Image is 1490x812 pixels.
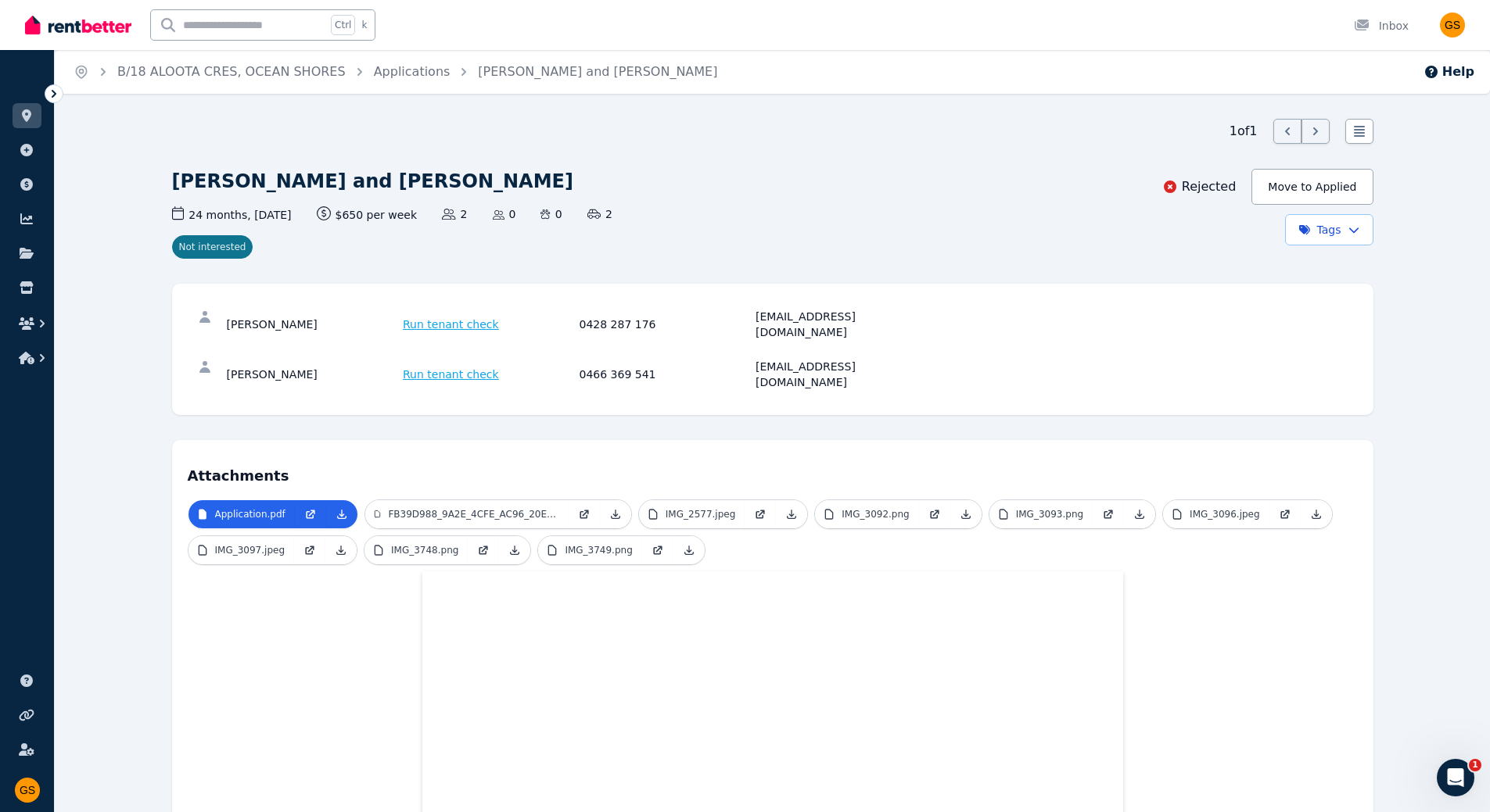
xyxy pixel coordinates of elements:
[55,50,736,94] nav: Breadcrumb
[215,508,285,520] p: Application.pdf
[1093,500,1124,528] a: Open in new Tab
[442,206,467,222] span: 2
[842,508,909,520] p: IMG_3092.png
[331,15,355,35] span: Ctrl
[815,500,918,528] a: IMG_3092.png
[776,500,807,528] a: Download Attachment
[403,367,499,382] span: Run tenant check
[540,206,562,222] span: 0
[215,544,285,556] p: IMG_3097.jpeg
[745,500,776,528] a: Open in new Tab
[295,500,326,528] a: Open in new Tab
[1251,169,1373,205] button: Move to Applied
[325,536,357,564] a: Download Attachment
[639,500,745,528] a: IMG_2577.jpeg
[294,536,325,564] a: Open in new Tab
[25,13,131,37] img: RentBetter
[13,86,62,97] span: ORGANISE
[117,64,346,79] a: B/18 ALOOTA CRES, OCEAN SHORES
[642,536,673,564] a: Open in new Tab
[364,536,468,564] a: IMG_3748.png
[493,206,516,222] span: 0
[1424,63,1474,81] button: Help
[1190,508,1260,520] p: IMG_3096.jpeg
[1469,759,1481,771] span: 1
[188,500,295,528] a: Application.pdf
[673,536,705,564] a: Download Attachment
[317,206,418,223] span: $650 per week
[172,235,253,259] span: Not interested
[468,536,499,564] a: Open in new Tab
[227,309,399,340] div: [PERSON_NAME]
[478,64,717,79] a: [PERSON_NAME] and [PERSON_NAME]
[1124,500,1155,528] a: Download Attachment
[1298,222,1341,238] span: Tags
[388,508,558,520] p: FB39D988_9A2E_4CFE_AC96_20EFFE693A80.jpeg
[227,359,399,390] div: [PERSON_NAME]
[950,500,982,528] a: Download Attachment
[1285,214,1373,245] button: Tags
[580,359,752,390] div: 0466 369 541
[391,544,458,556] p: IMG_3748.png
[1440,13,1465,38] img: GURBHEJ SEKHON
[188,456,1358,487] h4: Attachments
[172,206,292,223] span: 24 months , [DATE]
[1354,18,1409,34] div: Inbox
[756,359,928,390] div: [EMAIL_ADDRESS][DOMAIN_NAME]
[374,64,451,79] a: Applications
[403,317,499,332] span: Run tenant check
[580,309,752,340] div: 0428 287 176
[188,536,295,564] a: IMG_3097.jpeg
[1230,122,1258,141] span: 1 of 1
[1269,500,1301,528] a: Open in new Tab
[919,500,950,528] a: Open in new Tab
[538,536,641,564] a: IMG_3749.png
[1437,759,1474,796] iframe: Intercom live chat
[600,500,631,528] a: Download Attachment
[15,778,40,803] img: GURBHEJ SEKHON
[499,536,530,564] a: Download Attachment
[326,500,357,528] a: Download Attachment
[172,169,573,194] h1: [PERSON_NAME] and [PERSON_NAME]
[989,500,1093,528] a: IMG_3093.png
[587,206,612,222] span: 2
[365,500,569,528] a: FB39D988_9A2E_4CFE_AC96_20EFFE693A80.jpeg
[1301,500,1332,528] a: Download Attachment
[1162,177,1237,196] div: Rejected
[569,500,600,528] a: Open in new Tab
[756,309,928,340] div: [EMAIL_ADDRESS][DOMAIN_NAME]
[1016,508,1083,520] p: IMG_3093.png
[565,544,632,556] p: IMG_3749.png
[361,19,367,31] span: k
[1163,500,1269,528] a: IMG_3096.jpeg
[666,508,736,520] p: IMG_2577.jpeg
